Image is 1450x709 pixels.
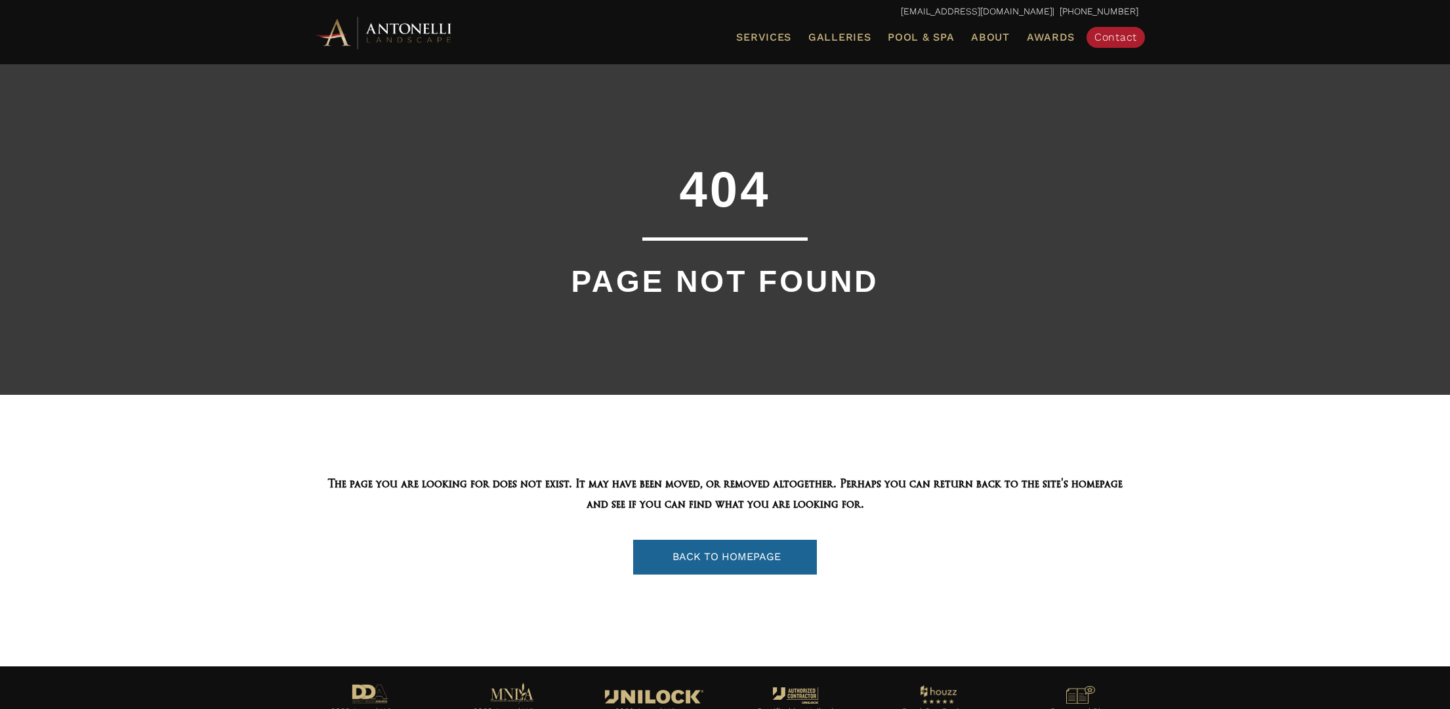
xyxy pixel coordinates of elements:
a: About [966,29,1015,46]
span: PAGE NOT FOUND [571,264,879,298]
a: [EMAIL_ADDRESS][DOMAIN_NAME] [901,6,1052,16]
span: The page you are looking for does not exist. It may have been moved, or removed altogether. Perha... [328,476,1123,511]
a: Pool & Spa [882,29,959,46]
span: Contact [1094,31,1137,43]
span: About [971,32,1010,43]
a: Awards [1022,29,1080,46]
span: 404 [680,161,771,217]
span: Awards [1027,31,1075,43]
span: Services [736,32,791,43]
a: Services [731,29,797,46]
a: BACK TO HOMEPAGE [633,540,817,575]
img: Antonelli Horizontal Logo [312,14,456,51]
span: Pool & Spa [888,31,954,43]
p: | [PHONE_NUMBER] [312,3,1138,20]
span: BACK TO HOMEPAGE [673,551,781,563]
span: Galleries [808,31,871,43]
a: Galleries [803,29,876,46]
a: Contact [1087,27,1145,48]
